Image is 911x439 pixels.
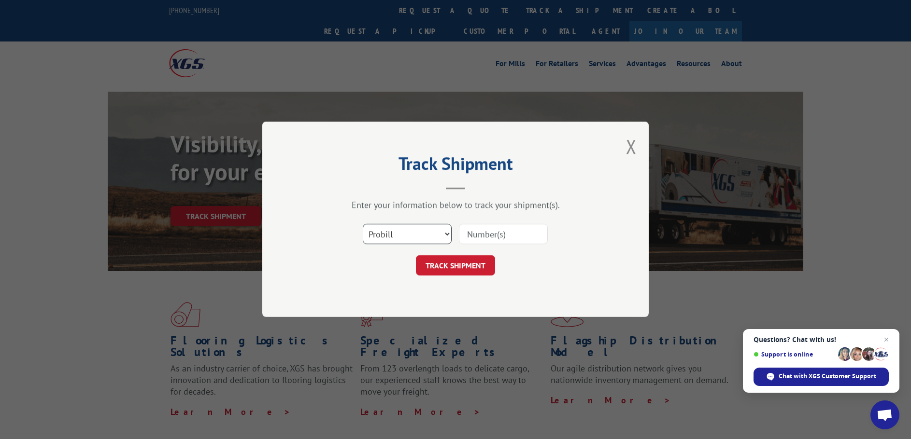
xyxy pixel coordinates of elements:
[881,334,892,345] span: Close chat
[754,368,889,386] div: Chat with XGS Customer Support
[311,157,600,175] h2: Track Shipment
[459,224,548,245] input: Number(s)
[416,256,495,276] button: TRACK SHIPMENT
[779,372,876,381] span: Chat with XGS Customer Support
[311,200,600,211] div: Enter your information below to track your shipment(s).
[754,336,889,343] span: Questions? Chat with us!
[754,351,835,358] span: Support is online
[870,400,899,429] div: Open chat
[626,134,637,159] button: Close modal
